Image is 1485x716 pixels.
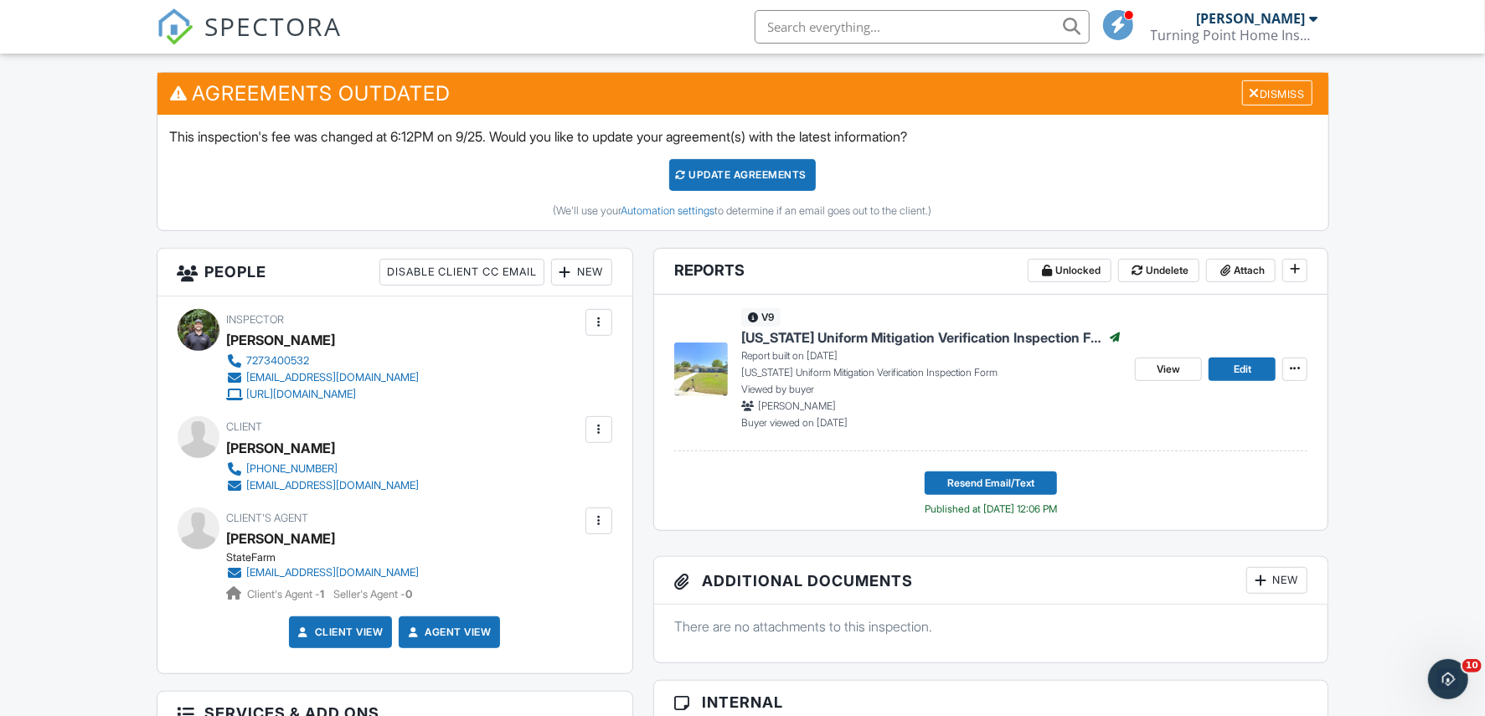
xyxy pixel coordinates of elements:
[227,564,420,581] a: [EMAIL_ADDRESS][DOMAIN_NAME]
[551,259,612,286] div: New
[248,588,327,600] span: Client's Agent -
[227,369,420,386] a: [EMAIL_ADDRESS][DOMAIN_NAME]
[227,313,285,326] span: Inspector
[1428,659,1468,699] iframe: Intercom live chat
[227,420,263,433] span: Client
[157,249,632,296] h3: People
[1242,80,1312,106] div: Dismiss
[1246,567,1307,594] div: New
[227,551,433,564] div: StateFarm
[674,617,1308,636] p: There are no attachments to this inspection.
[227,512,309,524] span: Client's Agent
[157,115,1328,230] div: This inspection's fee was changed at 6:12PM on 9/25. Would you like to update your agreement(s) w...
[247,371,420,384] div: [EMAIL_ADDRESS][DOMAIN_NAME]
[157,8,193,45] img: The Best Home Inspection Software - Spectora
[755,10,1090,44] input: Search everything...
[406,588,413,600] strong: 0
[295,624,384,641] a: Client View
[157,23,343,58] a: SPECTORA
[247,566,420,579] div: [EMAIL_ADDRESS][DOMAIN_NAME]
[227,353,420,369] a: 7273400532
[379,259,544,286] div: Disable Client CC Email
[621,204,715,217] a: Automation settings
[227,526,336,551] a: [PERSON_NAME]
[1197,10,1306,27] div: [PERSON_NAME]
[247,354,310,368] div: 7273400532
[227,435,336,461] div: [PERSON_NAME]
[247,462,338,476] div: [PHONE_NUMBER]
[227,327,336,353] div: [PERSON_NAME]
[157,73,1328,114] h3: Agreements Outdated
[669,159,816,191] div: Update Agreements
[1462,659,1482,672] span: 10
[170,204,1316,218] div: (We'll use your to determine if an email goes out to the client.)
[227,386,420,403] a: [URL][DOMAIN_NAME]
[247,479,420,492] div: [EMAIL_ADDRESS][DOMAIN_NAME]
[227,477,420,494] a: [EMAIL_ADDRESS][DOMAIN_NAME]
[321,588,325,600] strong: 1
[654,557,1328,605] h3: Additional Documents
[334,588,413,600] span: Seller's Agent -
[205,8,343,44] span: SPECTORA
[247,388,357,401] div: [URL][DOMAIN_NAME]
[1151,27,1318,44] div: Turning Point Home Inspections
[405,624,491,641] a: Agent View
[227,461,420,477] a: [PHONE_NUMBER]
